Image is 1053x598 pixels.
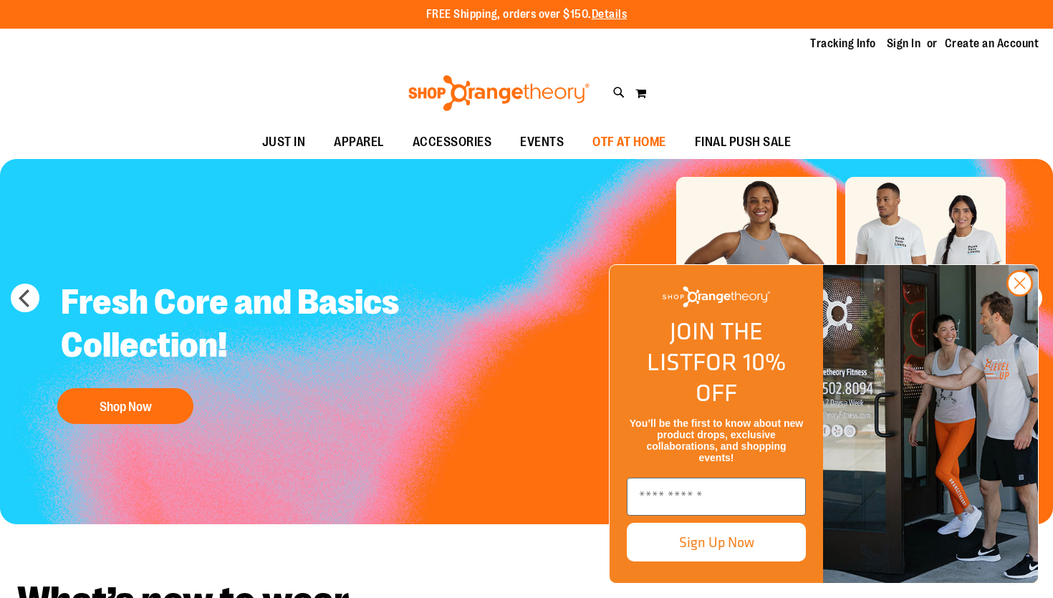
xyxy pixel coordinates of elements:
[578,126,681,159] a: OTF AT HOME
[647,313,763,380] span: JOIN THE LIST
[57,388,193,424] button: Shop Now
[627,523,806,561] button: Sign Up Now
[627,478,806,516] input: Enter email
[11,284,39,312] button: prev
[681,126,806,159] a: FINAL PUSH SALE
[693,344,786,410] span: FOR 10% OFF
[398,126,506,159] a: ACCESSORIES
[50,270,419,431] a: Fresh Core and Basics Collection! Shop Now
[406,75,592,111] img: Shop Orangetheory
[413,126,492,158] span: ACCESSORIES
[248,126,320,159] a: JUST IN
[426,6,628,23] p: FREE Shipping, orders over $150.
[1006,270,1033,296] button: Close dialog
[663,286,770,307] img: Shop Orangetheory
[520,126,564,158] span: EVENTS
[319,126,398,159] a: APPAREL
[887,36,921,52] a: Sign In
[823,265,1038,583] img: Shop Orangtheory
[630,418,803,463] span: You’ll be the first to know about new product drops, exclusive collaborations, and shopping events!
[695,126,792,158] span: FINAL PUSH SALE
[810,36,876,52] a: Tracking Info
[50,270,419,381] h2: Fresh Core and Basics Collection!
[592,126,666,158] span: OTF AT HOME
[592,8,628,21] a: Details
[334,126,384,158] span: APPAREL
[945,36,1039,52] a: Create an Account
[595,250,1053,598] div: FLYOUT Form
[262,126,306,158] span: JUST IN
[506,126,578,159] a: EVENTS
